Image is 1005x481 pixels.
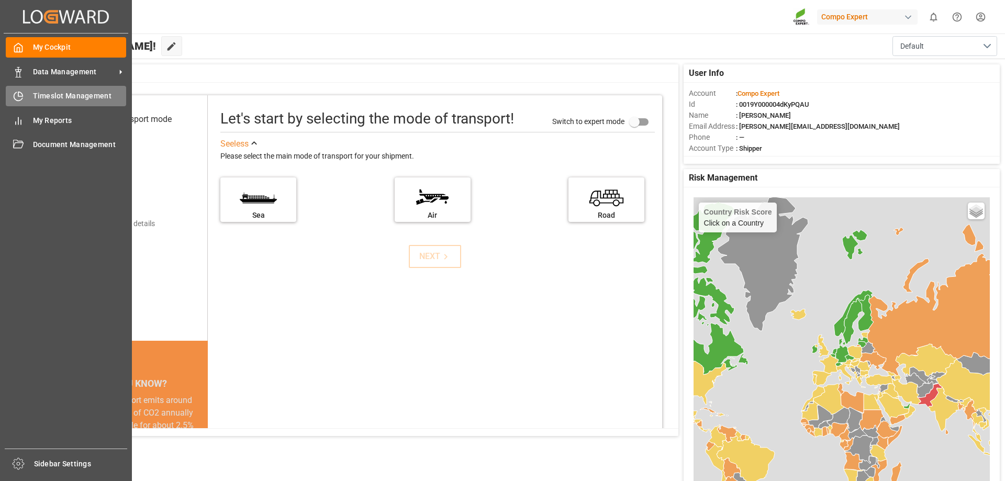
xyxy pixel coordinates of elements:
[33,42,127,53] span: My Cockpit
[33,66,116,77] span: Data Management
[689,99,736,110] span: Id
[574,210,639,221] div: Road
[409,245,461,268] button: NEXT
[226,210,291,221] div: Sea
[33,115,127,126] span: My Reports
[689,143,736,154] span: Account Type
[689,110,736,121] span: Name
[6,86,126,106] a: Timeslot Management
[704,208,772,227] div: Click on a Country
[736,133,744,141] span: : —
[220,108,514,130] div: Let's start by selecting the mode of transport!
[945,5,969,29] button: Help Center
[220,138,249,150] div: See less
[400,210,465,221] div: Air
[33,91,127,102] span: Timeslot Management
[552,117,624,125] span: Switch to expert mode
[689,172,757,184] span: Risk Management
[33,139,127,150] span: Document Management
[793,8,810,26] img: Screenshot%202023-09-29%20at%2010.02.21.png_1712312052.png
[69,394,195,469] div: Maritime transport emits around 940 million tons of CO2 annually and is responsible for about 2.5...
[689,121,736,132] span: Email Address
[220,150,655,163] div: Please select the main mode of transport for your shipment.
[968,203,985,219] a: Layers
[817,9,918,25] div: Compo Expert
[892,36,997,56] button: open menu
[57,372,208,394] div: DID YOU KNOW?
[736,122,900,130] span: : [PERSON_NAME][EMAIL_ADDRESS][DOMAIN_NAME]
[689,132,736,143] span: Phone
[736,90,779,97] span: :
[736,144,762,152] span: : Shipper
[419,250,451,263] div: NEXT
[736,100,809,108] span: : 0019Y000004dKyPQAU
[817,7,922,27] button: Compo Expert
[738,90,779,97] span: Compo Expert
[689,88,736,99] span: Account
[704,208,772,216] h4: Country Risk Score
[6,110,126,130] a: My Reports
[43,36,156,56] span: Hello [PERSON_NAME]!
[922,5,945,29] button: show 0 new notifications
[900,41,924,52] span: Default
[6,37,126,58] a: My Cockpit
[689,67,724,80] span: User Info
[6,135,126,155] a: Document Management
[34,458,128,469] span: Sidebar Settings
[736,111,791,119] span: : [PERSON_NAME]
